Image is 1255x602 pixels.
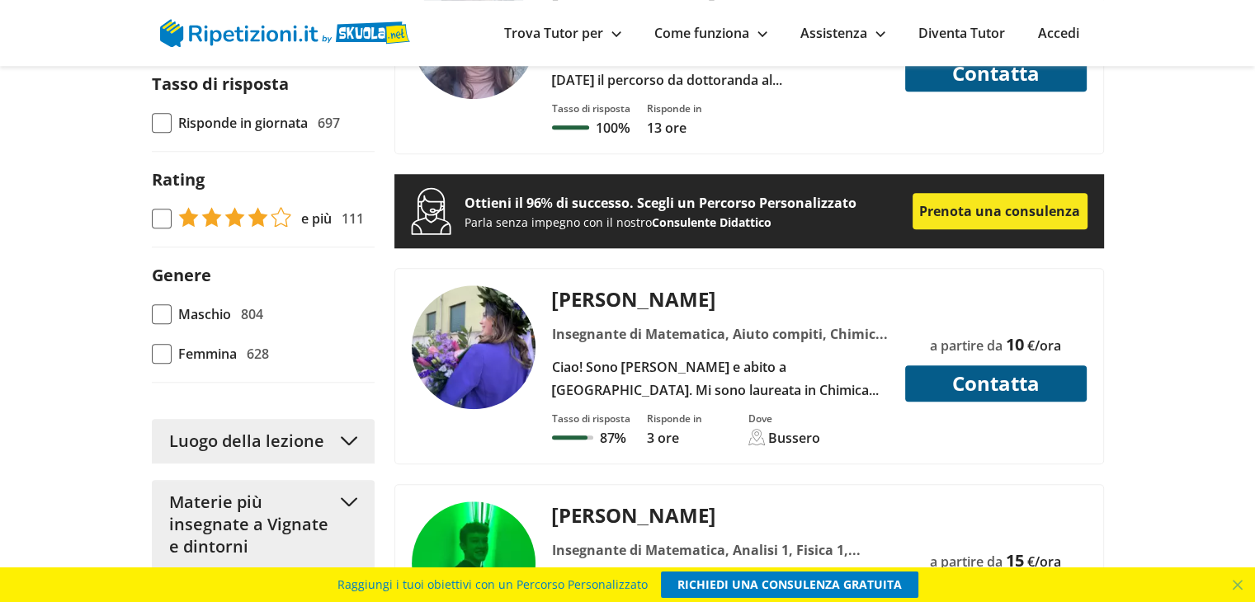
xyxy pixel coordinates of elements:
div: [PERSON_NAME] [545,501,894,529]
div: Ciao! Mi chiamo [PERSON_NAME] e ho iniziato a [DATE] il percorso da dottoranda al [GEOGRAPHIC_DAT... [545,45,894,92]
div: Insegnante di Matematica, Aiuto compiti, Chimica, Inglese, Italiano, Storia [545,322,894,346]
img: logo Skuola.net | Ripetizioni.it [160,19,410,47]
div: Dove [748,412,820,426]
span: e più [301,207,332,230]
div: [PERSON_NAME] [545,285,894,313]
div: Risponde in [647,101,702,115]
a: logo Skuola.net | Ripetizioni.it [160,22,410,40]
span: 628 [247,342,269,365]
p: 87% [600,429,626,447]
p: Ottieni il 96% di successo. Scegli un Percorso Personalizzato [465,191,913,214]
p: Parla senza impegno con il nostro [465,214,913,230]
span: 697 [318,111,340,134]
span: 15 [1006,549,1024,571]
span: Raggiungi i tuoi obiettivi con un Percorso Personalizzato [337,571,648,598]
a: Assistenza [800,24,885,42]
div: Tasso di risposta [552,412,630,426]
span: a partire da [930,553,1003,571]
span: €/ora [1027,553,1061,571]
span: €/ora [1027,336,1061,355]
span: Risponde in giornata [178,111,308,134]
span: a partire da [930,336,1003,355]
span: Consulente Didattico [652,214,771,230]
p: 13 ore [647,119,702,137]
div: Ciao! Sono [PERSON_NAME] e abito a [GEOGRAPHIC_DATA]. Mi sono laureata in Chimica all'[GEOGRAPHIC... [545,355,894,402]
div: Risponde in [647,412,702,426]
a: Diventa Tutor [918,24,1005,42]
button: Contatta [905,365,1087,402]
a: Accedi [1038,24,1079,42]
img: tasso di risposta 4+ [178,207,291,227]
span: 111 [342,207,364,230]
a: Prenota una consulenza [913,193,1088,229]
span: Femmina [178,342,237,365]
span: Maschio [178,303,231,326]
p: 100% [596,119,630,137]
label: Genere [152,264,211,286]
button: Contatta [905,55,1087,92]
div: Bussero [768,429,820,447]
span: Materie più insegnate a Vignate e dintorni [169,491,333,557]
a: Come funziona [654,24,767,42]
span: 10 [1006,333,1024,355]
a: RICHIEDI UNA CONSULENZA GRATUITA [661,571,918,598]
a: Trova Tutor per [504,24,621,42]
span: 804 [241,303,263,326]
label: Rating [152,168,205,190]
img: prenota una consulenza [411,187,451,235]
span: Luogo della lezione [169,430,324,452]
p: 3 ore [647,429,702,447]
div: Tasso di risposta [552,101,630,115]
label: Tasso di risposta [152,73,289,95]
div: Insegnante di Matematica, Analisi 1, Fisica 1, Inglese [545,539,894,562]
img: tutor a Bussero - Sara [412,285,535,409]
